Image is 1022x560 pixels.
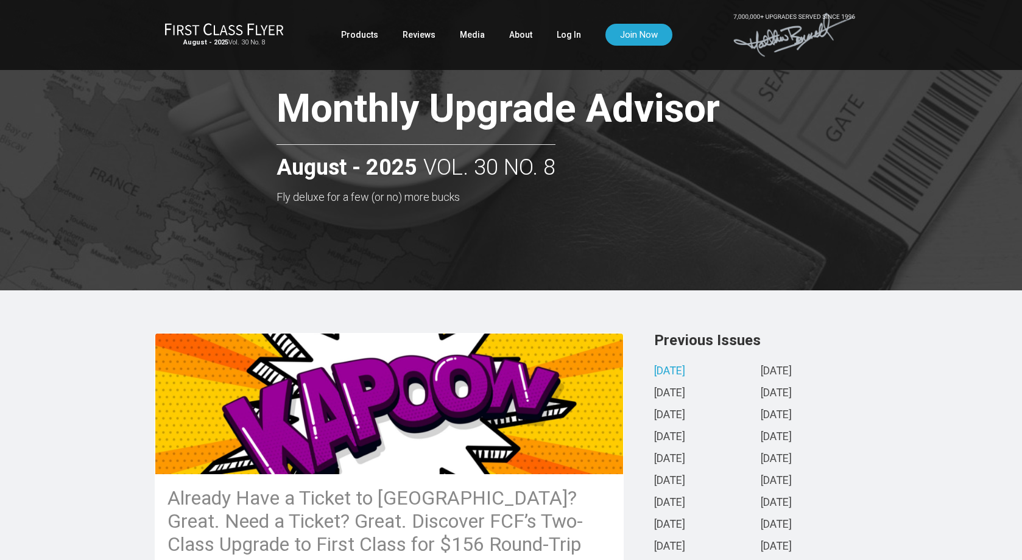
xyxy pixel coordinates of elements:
a: [DATE] [654,431,685,444]
a: [DATE] [761,519,792,531]
a: Media [460,24,485,46]
a: Reviews [403,24,435,46]
a: [DATE] [761,409,792,422]
a: [DATE] [761,541,792,553]
h3: Already Have a Ticket to [GEOGRAPHIC_DATA]? Great. Need a Ticket? Great. Discover FCF’s Two-Class... [167,486,611,556]
small: Vol. 30 No. 8 [164,38,284,47]
a: [DATE] [654,519,685,531]
h3: Fly deluxe for a few (or no) more bucks [277,191,806,203]
a: [DATE] [761,497,792,509]
a: [DATE] [654,365,685,378]
h2: Vol. 30 No. 8 [277,144,555,180]
a: [DATE] [654,387,685,400]
a: [DATE] [761,453,792,466]
a: Join Now [605,24,672,46]
a: About [509,24,532,46]
a: [DATE] [761,387,792,400]
strong: August - 2025 [277,156,417,180]
a: First Class FlyerAugust - 2025Vol. 30 No. 8 [164,23,284,47]
h1: Monthly Upgrade Advisor [277,88,806,135]
img: First Class Flyer [164,23,284,35]
a: [DATE] [654,541,685,553]
a: Log In [557,24,581,46]
a: [DATE] [654,497,685,509]
a: [DATE] [761,431,792,444]
strong: August - 2025 [183,38,228,46]
a: [DATE] [654,409,685,422]
h3: Previous Issues [654,333,867,348]
a: [DATE] [654,453,685,466]
a: [DATE] [761,475,792,488]
a: [DATE] [654,475,685,488]
a: Products [341,24,378,46]
a: [DATE] [761,365,792,378]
